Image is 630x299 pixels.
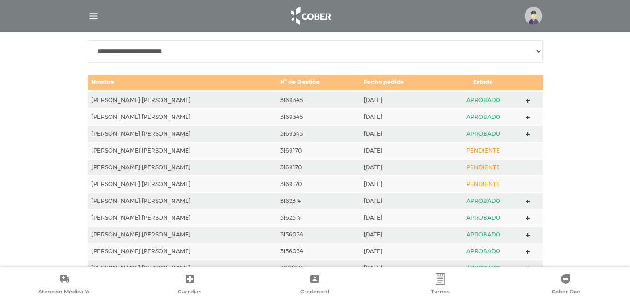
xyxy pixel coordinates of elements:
td: [PERSON_NAME] [PERSON_NAME] [88,226,277,243]
td: 3169345 [277,91,360,109]
td: 3169170 [277,142,360,159]
a: Atención Médica Ya [2,273,127,297]
a: Cober Doc [503,273,628,297]
td: [PERSON_NAME] [PERSON_NAME] [88,142,277,159]
td: APROBADO [444,226,522,243]
td: [PERSON_NAME] [PERSON_NAME] [88,193,277,209]
td: [DATE] [360,243,444,260]
td: Estado [444,74,522,91]
a: Credencial [252,273,378,297]
td: [PERSON_NAME] [PERSON_NAME] [88,159,277,176]
td: APROBADO [444,209,522,226]
td: APROBADO [444,260,522,277]
td: 3156034 [277,243,360,260]
td: [PERSON_NAME] [PERSON_NAME] [88,260,277,277]
span: Cober Doc [552,288,580,297]
td: APROBADO [444,91,522,109]
td: 3162314 [277,209,360,226]
td: [PERSON_NAME] [PERSON_NAME] [88,209,277,226]
td: [DATE] [360,260,444,277]
td: [DATE] [360,193,444,209]
span: Credencial [300,288,329,297]
td: [DATE] [360,91,444,109]
td: 3169345 [277,109,360,125]
td: [DATE] [360,109,444,125]
span: Atención Médica Ya [38,288,91,297]
img: profile-placeholder.svg [525,7,542,25]
td: [DATE] [360,142,444,159]
td: 3169170 [277,159,360,176]
td: Fecha pedido [360,74,444,91]
td: [PERSON_NAME] [PERSON_NAME] [88,109,277,125]
td: PENDIENTE [444,176,522,193]
td: 3061885 [277,260,360,277]
td: PENDIENTE [444,142,522,159]
td: [PERSON_NAME] [PERSON_NAME] [88,176,277,193]
td: 3162314 [277,193,360,209]
td: [DATE] [360,226,444,243]
td: [PERSON_NAME] [PERSON_NAME] [88,243,277,260]
td: APROBADO [444,125,522,142]
span: Guardias [178,288,201,297]
td: APROBADO [444,193,522,209]
span: Turnos [431,288,450,297]
td: 3169170 [277,176,360,193]
td: [PERSON_NAME] [PERSON_NAME] [88,125,277,142]
td: [DATE] [360,125,444,142]
a: Turnos [378,273,503,297]
td: [DATE] [360,159,444,176]
td: PENDIENTE [444,159,522,176]
img: Cober_menu-lines-white.svg [88,10,99,22]
td: 3169345 [277,125,360,142]
td: 3156034 [277,226,360,243]
td: APROBADO [444,243,522,260]
td: [PERSON_NAME] [PERSON_NAME] [88,91,277,109]
td: [DATE] [360,209,444,226]
td: N° de Gestión [277,74,360,91]
td: APROBADO [444,109,522,125]
td: [DATE] [360,176,444,193]
img: logo_cober_home-white.png [286,5,335,27]
a: Guardias [127,273,253,297]
td: Nombre [88,74,277,91]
